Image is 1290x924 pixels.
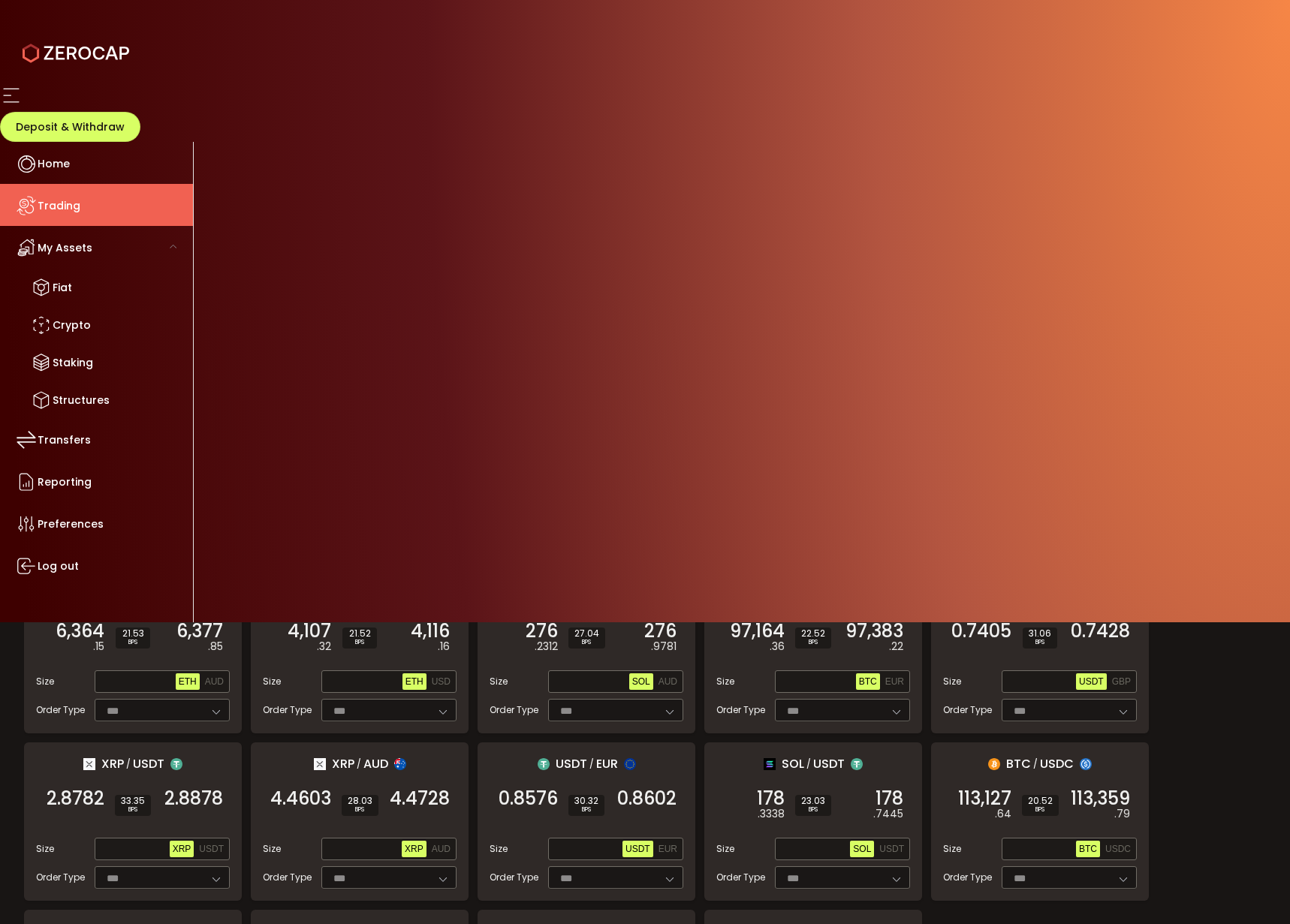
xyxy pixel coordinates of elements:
[644,624,677,639] span: 276
[851,758,863,770] img: usdt_portfolio.svg
[53,393,110,408] span: Structures
[429,841,454,857] button: AUD
[1028,805,1053,814] i: BPS
[122,629,144,638] span: 21.53
[363,754,388,773] span: AUD
[1040,754,1074,773] span: USDC
[402,673,426,690] button: ETH
[499,791,558,806] span: 0.8576
[845,624,903,639] span: 97,383
[659,844,677,854] span: EUR
[176,624,223,639] span: 6,377
[202,673,227,690] button: AUD
[958,791,1011,806] span: 113,127
[1029,638,1051,647] i: BPS
[882,673,907,690] button: EUR
[716,842,734,856] span: Size
[856,673,880,690] button: BTC
[179,676,197,687] span: ETH
[348,805,372,814] i: BPS
[1033,757,1038,771] em: /
[716,703,765,717] span: Order Type
[170,758,182,770] img: usdt_portfolio.svg
[348,638,371,647] i: BPS
[263,871,312,884] span: Order Type
[995,806,1011,822] em: .64
[390,791,450,806] span: 4.4728
[36,842,54,856] span: Size
[624,758,636,770] img: eur_portfolio.svg
[121,805,145,814] i: BPS
[879,844,904,854] span: USDT
[36,871,85,884] span: Order Type
[208,639,223,655] em: .85
[263,675,281,688] span: Size
[889,639,903,655] em: .22
[1029,629,1051,638] span: 31.06
[38,474,92,489] span: Reporting
[432,676,451,687] span: USD
[625,844,650,854] span: USDT
[314,758,326,770] img: xrp_portfolio.png
[357,757,361,771] em: /
[411,624,450,639] span: 4,116
[1071,791,1130,806] span: 113,359
[758,806,785,822] em: .3338
[1079,844,1097,854] span: BTC
[1111,762,1290,924] iframe: Chat Widget
[438,639,450,655] em: .16
[263,703,312,717] span: Order Type
[853,844,871,854] span: SOL
[813,754,845,773] span: USDT
[317,639,331,655] em: .32
[730,624,785,639] span: 97,164
[876,841,907,857] button: USDT
[38,156,70,171] span: Home
[38,198,80,213] span: Trading
[38,516,104,531] span: Preferences
[270,791,331,806] span: 4.4603
[402,841,426,857] button: XRP
[801,805,825,814] i: BPS
[429,673,454,690] button: USD
[876,791,903,806] span: 178
[716,871,765,884] span: Order Type
[556,754,587,773] span: USDT
[101,754,124,773] span: XRP
[332,754,354,773] span: XRP
[490,842,508,856] span: Size
[943,871,992,884] span: Order Type
[801,638,825,647] i: BPS
[490,871,538,884] span: Order Type
[164,791,223,806] span: 2.8878
[1006,754,1031,773] span: BTC
[394,758,406,770] img: aud_portfolio.svg
[801,629,825,638] span: 22.52
[170,841,194,857] button: XRP
[1071,624,1130,639] span: 0.7428
[629,673,653,690] button: SOL
[1076,673,1107,690] button: USDT
[176,673,200,690] button: ETH
[659,676,677,687] span: AUD
[432,844,451,854] span: AUD
[263,842,281,856] span: Size
[574,805,598,814] i: BPS
[348,796,372,805] span: 28.03
[126,757,131,771] em: /
[133,754,164,773] span: USDT
[859,676,877,687] span: BTC
[199,844,224,854] span: USDT
[656,841,680,857] button: EUR
[205,676,224,687] span: AUD
[173,844,191,854] span: XRP
[764,758,776,770] img: sol_portfolio.png
[656,673,680,690] button: AUD
[36,703,85,717] span: Order Type
[38,558,79,573] span: Log out
[806,757,811,771] em: /
[1102,841,1134,857] button: USDC
[16,119,125,134] span: Deposit & Withdraw
[574,796,598,805] span: 30.32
